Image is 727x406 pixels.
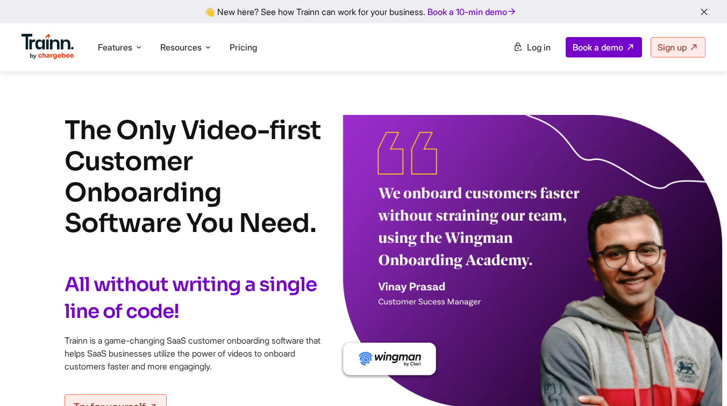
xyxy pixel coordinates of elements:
iframe: Chat Widget [673,354,727,406]
div: 👋 New here? See how Trainn can work for your business. [6,6,721,17]
a: Log in [507,38,557,57]
a: Book a demo [566,37,642,57]
span: Sign up [658,42,687,53]
a: Pricing [230,42,257,53]
span: Log in [527,42,551,53]
h1: The Only Video-first Customer Onboarding Software You Need. [65,115,323,238]
p: Trainn is a game-changing SaaS customer onboarding software that helps SaaS businesses utilize th... [65,334,323,373]
span: Book a demo [573,42,623,53]
span: Features [98,41,132,53]
h2: All without writing a single line of code! [65,271,323,325]
span: Resources [160,41,202,53]
a: Sign up [651,37,705,57]
a: Book a 10-min demo [425,4,519,19]
img: Trainn Logo [22,34,74,60]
